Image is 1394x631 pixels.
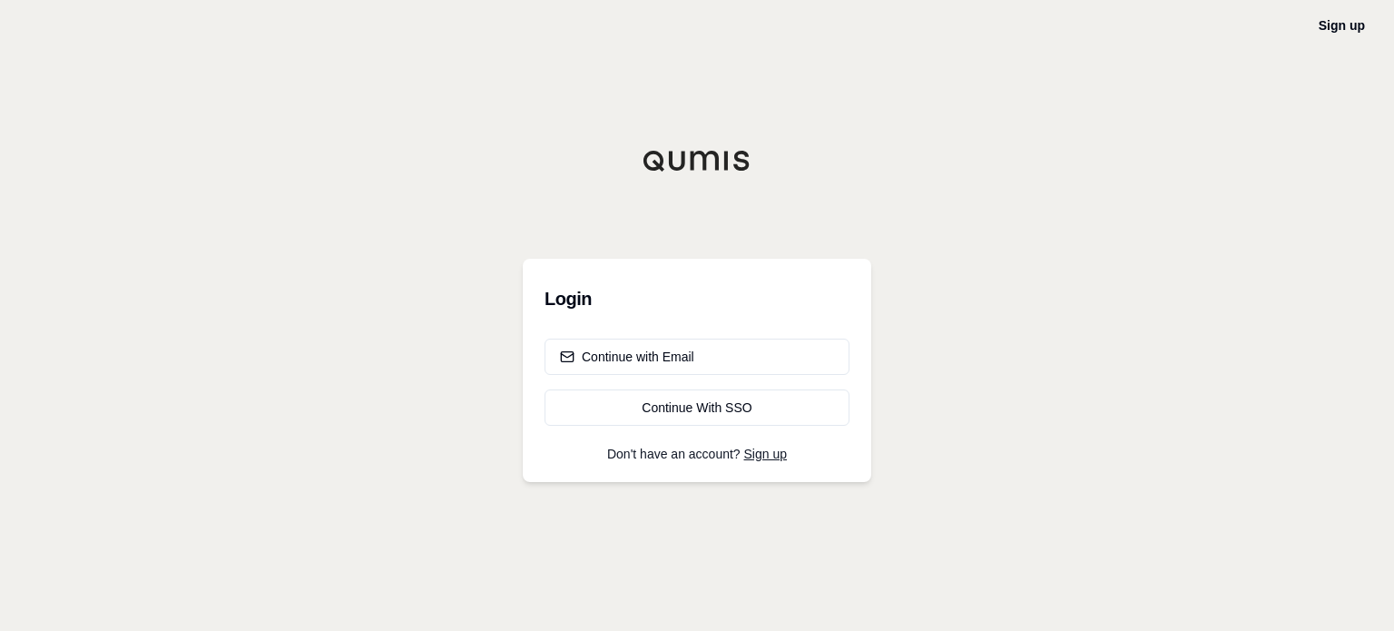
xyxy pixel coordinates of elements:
[545,389,849,426] a: Continue With SSO
[560,399,834,417] div: Continue With SSO
[744,447,787,461] a: Sign up
[545,448,849,460] p: Don't have an account?
[643,150,751,172] img: Qumis
[560,348,694,366] div: Continue with Email
[1319,18,1365,33] a: Sign up
[545,339,849,375] button: Continue with Email
[545,281,849,317] h3: Login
